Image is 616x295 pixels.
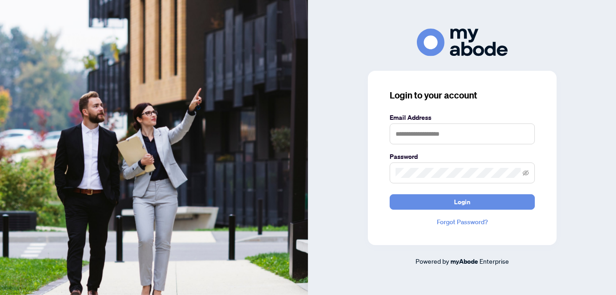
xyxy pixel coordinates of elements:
span: Login [454,195,470,209]
label: Email Address [390,113,535,123]
a: Forgot Password? [390,217,535,227]
label: Password [390,152,535,162]
button: Login [390,194,535,210]
img: ma-logo [417,29,508,56]
span: eye-invisible [523,170,529,176]
span: Powered by [416,257,449,265]
h3: Login to your account [390,89,535,102]
span: Enterprise [479,257,509,265]
a: myAbode [450,256,478,266]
